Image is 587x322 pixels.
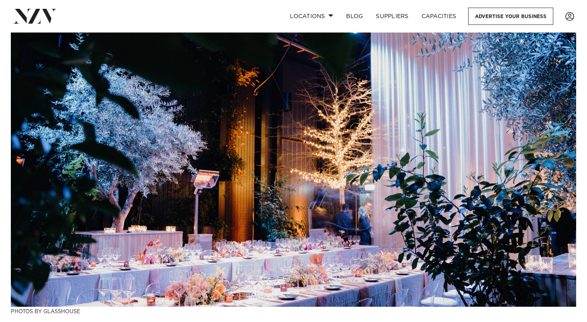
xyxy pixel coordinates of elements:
[11,33,576,307] img: New Zealand Wedding Venues
[11,307,576,315] h3: Photos by Glasshouse
[283,8,340,25] a: Locations
[13,9,57,23] img: nzv-logo.png
[415,8,463,25] a: Capacities
[468,8,553,25] a: Advertise your business
[340,8,369,25] a: BLOG
[369,8,415,25] a: SUPPLIERS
